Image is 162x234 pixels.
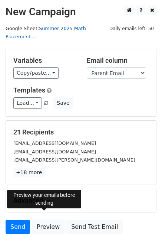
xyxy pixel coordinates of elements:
[13,56,76,65] h5: Variables
[6,26,86,40] small: Google Sheet:
[7,190,81,208] div: Preview your emails before sending
[6,26,86,40] a: Summer 2025 Math Placement ...
[107,26,156,31] a: Daily emails left: 50
[107,25,156,33] span: Daily emails left: 50
[6,6,156,18] h2: New Campaign
[13,140,96,146] small: [EMAIL_ADDRESS][DOMAIN_NAME]
[13,157,135,163] small: [EMAIL_ADDRESS][PERSON_NAME][DOMAIN_NAME]
[125,198,162,234] iframe: Chat Widget
[13,86,45,94] a: Templates
[53,97,73,109] button: Save
[13,97,42,109] a: Load...
[13,67,59,79] a: Copy/paste...
[13,149,96,155] small: [EMAIL_ADDRESS][DOMAIN_NAME]
[32,220,65,234] a: Preview
[13,168,44,177] a: +18 more
[87,56,149,65] h5: Email column
[6,220,30,234] a: Send
[66,220,123,234] a: Send Test Email
[13,128,149,136] h5: 21 Recipients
